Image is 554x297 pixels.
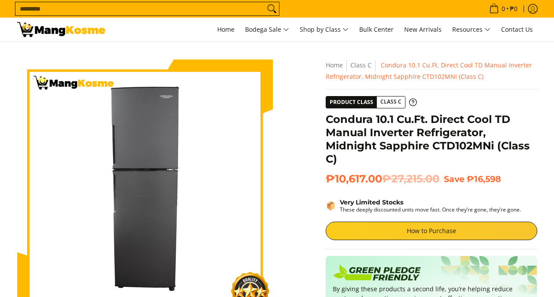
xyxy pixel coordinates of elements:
[241,18,294,41] a: Bodega Sale
[487,4,520,14] span: •
[404,25,442,33] span: New Arrivals
[355,18,398,41] a: Bulk Center
[265,2,279,15] button: Search
[326,61,532,81] span: Condura 10.1 Cu.Ft. Direct Cool TD Manual Inverter Refrigerator, Midnight Sapphire CTD102MNi (Cla...
[350,61,372,69] a: Class C
[326,59,537,82] nav: Breadcrumbs
[17,22,105,37] img: Condura 10.2 Cu.Ft. Direct Cool 2-Door Manual Inverter Ref l Mang Kosme
[213,18,239,41] a: Home
[333,263,421,284] img: Badge sustainability green pledge friendly
[509,6,519,12] span: ₱0
[295,18,353,41] a: Shop by Class
[382,172,439,186] del: ₱27,215.00
[326,96,417,108] a: Product Class Class C
[467,174,501,184] span: ₱16,598
[326,222,537,240] a: How to Purchase
[359,25,394,33] span: Bulk Center
[326,61,343,69] a: Home
[326,97,377,108] span: Product Class
[452,24,491,35] span: Resources
[340,206,521,213] p: These deeply discounted units move fast. Once they’re gone, they’re gone.
[444,174,465,184] span: Save
[501,25,533,33] span: Contact Us
[400,18,446,41] a: New Arrivals
[114,18,537,41] nav: Main Menu
[326,113,537,166] h1: Condura 10.1 Cu.Ft. Direct Cool TD Manual Inverter Refrigerator, Midnight Sapphire CTD102MNi (Cla...
[448,18,495,41] a: Resources
[377,97,405,108] span: Class C
[217,25,234,33] span: Home
[340,198,403,206] strong: Very Limited Stocks
[497,18,537,41] a: Contact Us
[500,6,506,12] span: 0
[245,24,289,35] span: Bodega Sale
[300,24,349,35] span: Shop by Class
[326,172,439,186] span: ₱10,617.00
